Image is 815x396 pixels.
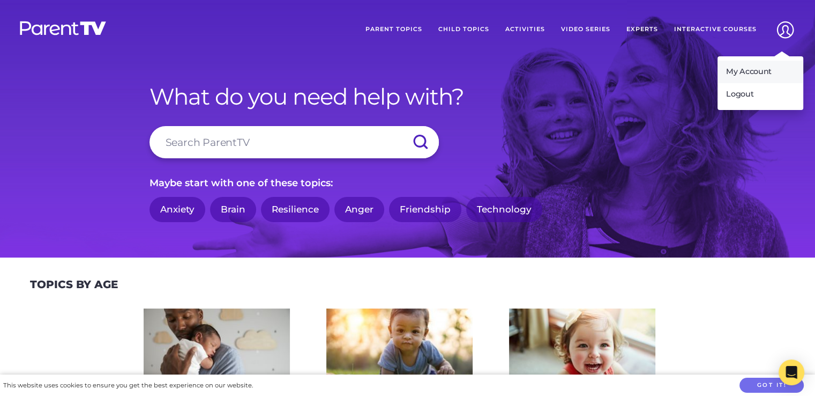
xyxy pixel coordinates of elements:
[509,309,655,394] img: iStock-678589610_super-275x160.jpg
[553,16,618,43] a: Video Series
[618,16,666,43] a: Experts
[144,309,290,394] img: AdobeStock_144860523-275x160.jpeg
[430,16,497,43] a: Child Topics
[30,278,118,291] h2: Topics By Age
[739,378,804,393] button: Got it!
[717,61,803,83] a: My Account
[389,197,461,222] a: Friendship
[149,83,666,110] h1: What do you need help with?
[357,16,430,43] a: Parent Topics
[779,360,804,385] div: Open Intercom Messenger
[19,20,107,36] img: parenttv-logo-white.4c85aaf.svg
[3,380,253,391] div: This website uses cookies to ensure you get the best experience on our website.
[401,126,439,158] input: Submit
[149,174,666,192] p: Maybe start with one of these topics:
[149,197,205,222] a: Anxiety
[334,197,384,222] a: Anger
[149,126,439,158] input: Search ParentTV
[326,309,473,394] img: iStock-620709410-275x160.jpg
[466,197,542,222] a: Technology
[717,83,803,106] a: Logout
[261,197,330,222] a: Resilience
[666,16,765,43] a: Interactive Courses
[497,16,553,43] a: Activities
[210,197,256,222] a: Brain
[772,16,799,43] img: Account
